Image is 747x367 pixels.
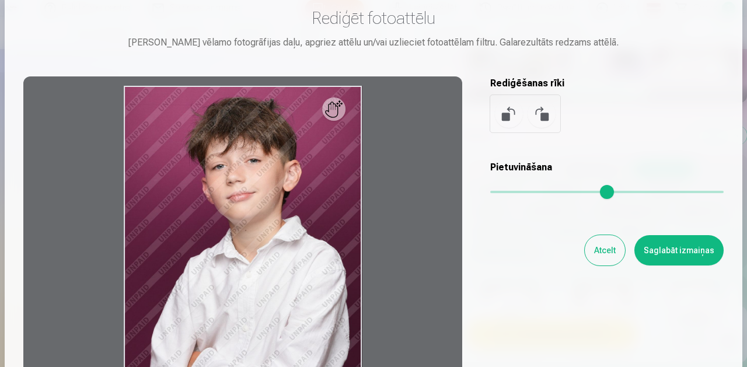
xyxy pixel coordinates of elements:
h5: Pietuvināšana [490,160,724,174]
button: Saglabāt izmaiņas [634,235,724,265]
h5: Rediģēšanas rīki [490,76,724,90]
h3: Rediģēt fotoattēlu [23,8,724,29]
button: Atcelt [585,235,625,265]
div: [PERSON_NAME] vēlamo fotogrāfijas daļu, apgriez attēlu un/vai uzlieciet fotoattēlam filtru. Galar... [23,36,724,50]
